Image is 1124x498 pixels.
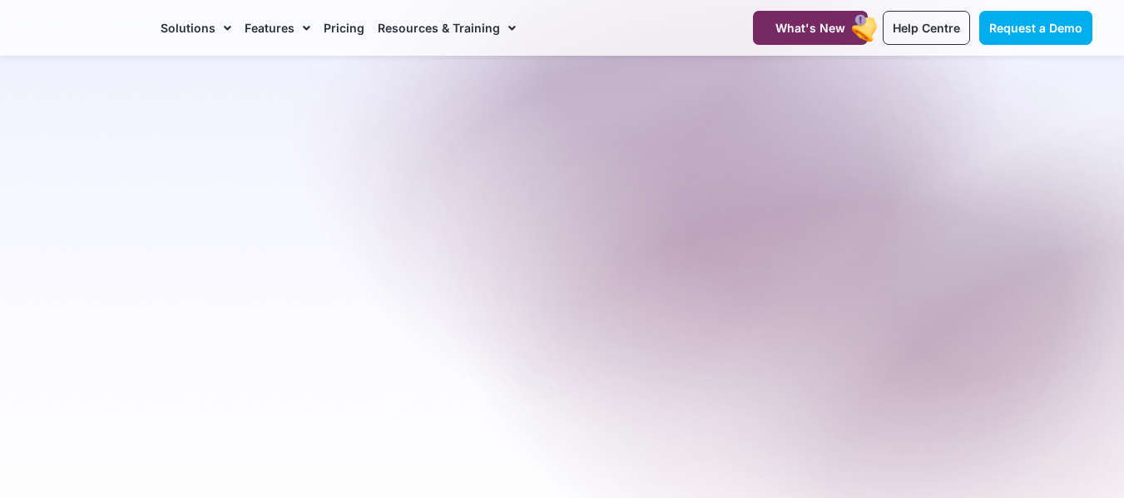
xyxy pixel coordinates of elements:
span: What's New [775,21,845,35]
span: Request a Demo [989,21,1082,35]
a: What's New [753,11,868,45]
a: Request a Demo [979,11,1092,45]
a: Help Centre [883,11,970,45]
span: Help Centre [893,21,960,35]
img: CareMaster Logo [32,16,145,41]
